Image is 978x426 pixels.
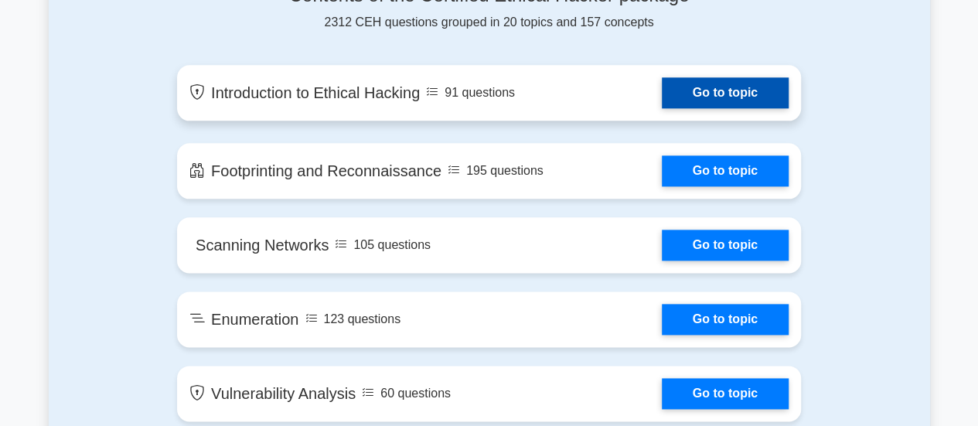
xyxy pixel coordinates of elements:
a: Go to topic [662,304,789,335]
a: Go to topic [662,230,789,261]
a: Go to topic [662,77,789,108]
a: Go to topic [662,155,789,186]
a: Go to topic [662,378,789,409]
